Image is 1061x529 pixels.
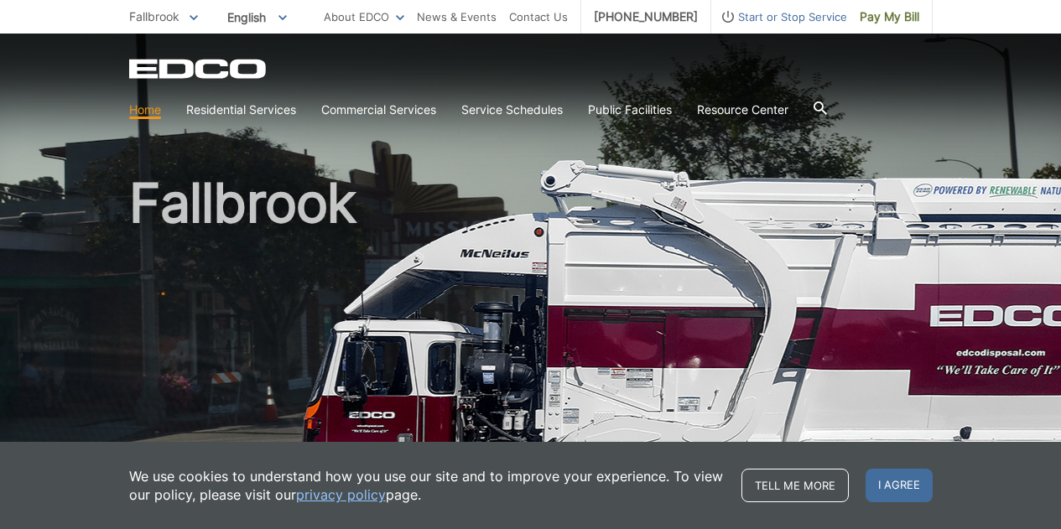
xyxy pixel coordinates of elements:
a: EDCD logo. Return to the homepage. [129,59,268,79]
a: Service Schedules [461,101,563,119]
a: Tell me more [741,469,849,502]
a: privacy policy [296,485,386,504]
a: Resource Center [697,101,788,119]
a: About EDCO [324,8,404,26]
a: News & Events [417,8,497,26]
a: Residential Services [186,101,296,119]
span: I agree [866,469,933,502]
span: English [215,3,299,31]
a: Home [129,101,161,119]
a: Public Facilities [588,101,672,119]
span: Pay My Bill [860,8,919,26]
span: Fallbrook [129,9,179,23]
a: Commercial Services [321,101,436,119]
a: Contact Us [509,8,568,26]
p: We use cookies to understand how you use our site and to improve your experience. To view our pol... [129,467,725,504]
